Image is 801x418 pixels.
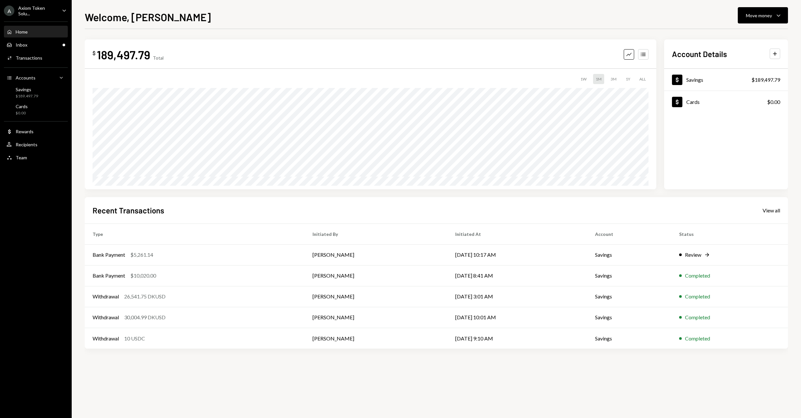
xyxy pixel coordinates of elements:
[587,265,671,286] td: Savings
[85,10,211,23] h1: Welcome, [PERSON_NAME]
[16,87,38,92] div: Savings
[447,307,588,328] td: [DATE] 10:01 AM
[124,335,145,342] div: 10 USDC
[686,77,703,83] div: Savings
[664,91,788,113] a: Cards$0.00
[763,207,780,214] a: View all
[4,52,68,64] a: Transactions
[93,272,125,280] div: Bank Payment
[93,50,95,56] div: $
[4,151,68,163] a: Team
[4,6,14,16] div: A
[305,286,447,307] td: [PERSON_NAME]
[16,55,42,61] div: Transactions
[16,155,27,160] div: Team
[153,55,164,61] div: Total
[447,286,588,307] td: [DATE] 3:01 AM
[664,69,788,91] a: Savings$189,497.79
[637,74,648,84] div: ALL
[672,49,727,59] h2: Account Details
[685,313,710,321] div: Completed
[130,272,156,280] div: $10,020.00
[93,205,164,216] h2: Recent Transactions
[16,142,37,147] div: Recipients
[587,244,671,265] td: Savings
[685,272,710,280] div: Completed
[18,5,57,16] div: Axiom Token Solu...
[93,251,125,259] div: Bank Payment
[305,307,447,328] td: [PERSON_NAME]
[447,328,588,349] td: [DATE] 9:10 AM
[4,102,68,117] a: Cards$0.00
[16,75,36,80] div: Accounts
[4,26,68,37] a: Home
[447,265,588,286] td: [DATE] 8:41 AM
[447,244,588,265] td: [DATE] 10:17 AM
[93,313,119,321] div: Withdrawal
[4,39,68,50] a: Inbox
[93,335,119,342] div: Withdrawal
[16,94,38,99] div: $189,497.79
[85,223,305,244] th: Type
[587,286,671,307] td: Savings
[608,74,619,84] div: 3M
[623,74,633,84] div: 1Y
[686,99,700,105] div: Cards
[4,72,68,83] a: Accounts
[16,104,28,109] div: Cards
[16,129,34,134] div: Rewards
[305,328,447,349] td: [PERSON_NAME]
[587,307,671,328] td: Savings
[578,74,589,84] div: 1W
[767,98,780,106] div: $0.00
[4,125,68,137] a: Rewards
[685,335,710,342] div: Completed
[751,76,780,84] div: $189,497.79
[587,223,671,244] th: Account
[16,110,28,116] div: $0.00
[685,293,710,300] div: Completed
[4,138,68,150] a: Recipients
[746,12,772,19] div: Move money
[447,223,588,244] th: Initiated At
[305,223,447,244] th: Initiated By
[4,85,68,100] a: Savings$189,497.79
[124,293,166,300] div: 26,541.75 DKUSD
[305,244,447,265] td: [PERSON_NAME]
[130,251,153,259] div: $5,261.14
[124,313,166,321] div: 30,004.99 DKUSD
[97,47,150,62] div: 189,497.79
[738,7,788,23] button: Move money
[93,293,119,300] div: Withdrawal
[16,42,27,48] div: Inbox
[305,265,447,286] td: [PERSON_NAME]
[587,328,671,349] td: Savings
[593,74,604,84] div: 1M
[16,29,28,35] div: Home
[685,251,701,259] div: Review
[671,223,788,244] th: Status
